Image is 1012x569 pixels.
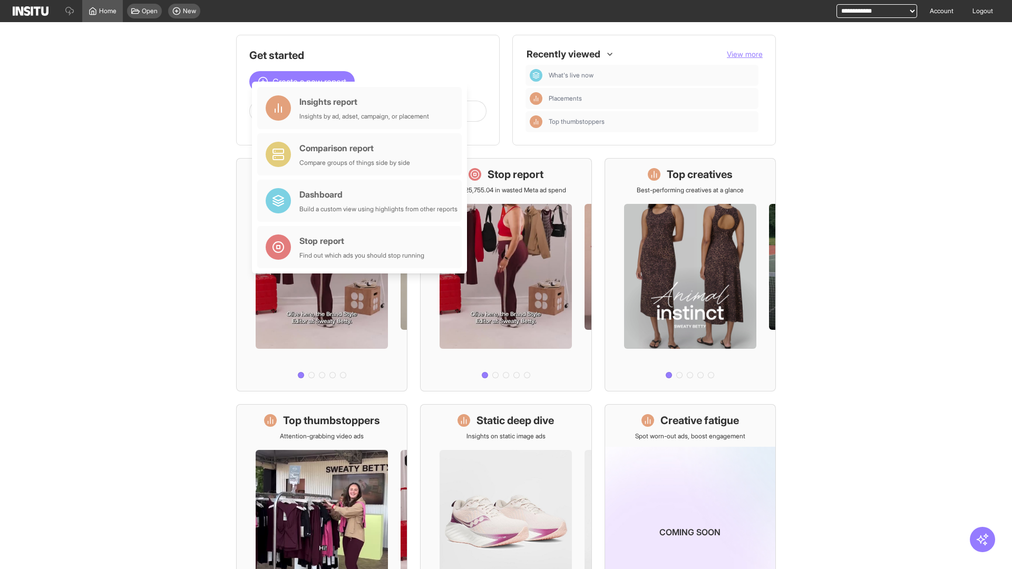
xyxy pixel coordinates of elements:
button: View more [727,49,763,60]
span: What's live now [549,71,754,80]
img: Logo [13,6,48,16]
div: Insights by ad, adset, campaign, or placement [299,112,429,121]
span: New [183,7,196,15]
a: What's live nowSee all active ads instantly [236,158,407,391]
div: Stop report [299,234,424,247]
span: What's live now [549,71,593,80]
div: Insights [530,115,542,128]
h1: Top creatives [667,167,733,182]
span: View more [727,50,763,58]
div: Compare groups of things side by side [299,159,410,167]
div: Comparison report [299,142,410,154]
span: Home [99,7,116,15]
h1: Static deep dive [476,413,554,428]
h1: Get started [249,48,486,63]
div: Insights report [299,95,429,108]
span: Placements [549,94,754,103]
span: Top thumbstoppers [549,117,754,126]
div: Insights [530,92,542,105]
button: Create a new report [249,71,355,92]
a: Top creativesBest-performing creatives at a glance [605,158,776,391]
div: Find out which ads you should stop running [299,251,424,260]
p: Best-performing creatives at a glance [637,186,744,194]
h1: Stop report [488,167,543,182]
div: Dashboard [299,188,458,201]
p: Save £25,755.04 in wasted Meta ad spend [446,186,566,194]
span: Top thumbstoppers [549,117,605,126]
span: Placements [549,94,582,103]
div: Build a custom view using highlights from other reports [299,205,458,213]
p: Attention-grabbing video ads [280,432,364,440]
a: Stop reportSave £25,755.04 in wasted Meta ad spend [420,158,591,391]
div: Dashboard [530,69,542,82]
h1: Top thumbstoppers [283,413,380,428]
span: Open [142,7,158,15]
p: Insights on static image ads [466,432,546,440]
span: Create a new report [273,75,346,88]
